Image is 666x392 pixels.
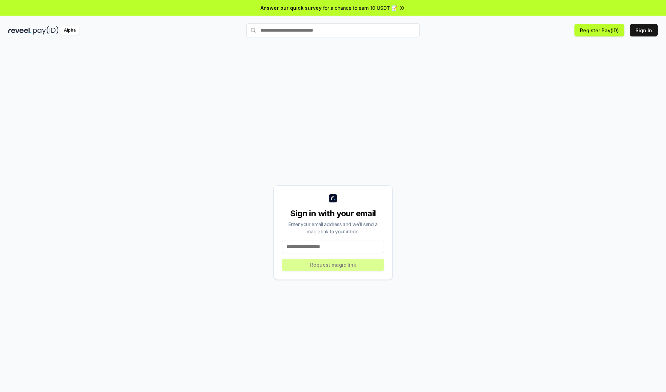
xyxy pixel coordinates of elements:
img: pay_id [33,26,59,35]
img: reveel_dark [8,26,32,35]
div: Enter your email address and we’ll send a magic link to your inbox. [282,220,384,235]
button: Sign In [630,24,658,36]
button: Register Pay(ID) [574,24,624,36]
div: Alpha [60,26,79,35]
span: for a chance to earn 10 USDT 📝 [323,4,397,11]
img: logo_small [329,194,337,202]
div: Sign in with your email [282,208,384,219]
span: Answer our quick survey [261,4,322,11]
